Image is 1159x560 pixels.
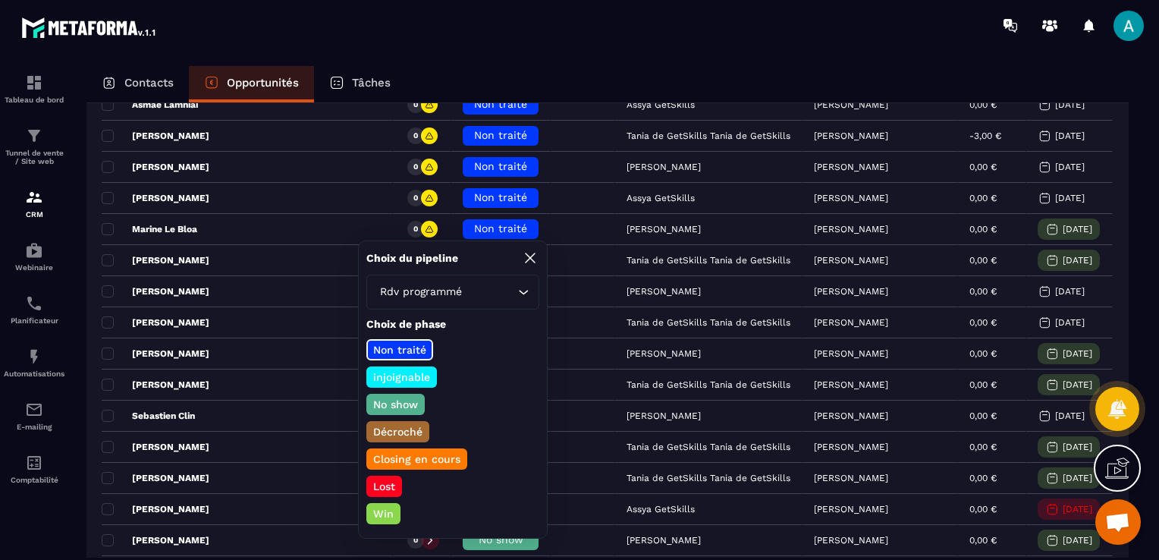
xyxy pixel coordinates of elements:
p: [PERSON_NAME] [102,534,209,546]
input: Search for option [465,284,514,300]
p: Contacts [124,76,174,90]
a: automationsautomationsWebinaire [4,230,64,283]
p: [PERSON_NAME] [102,192,209,204]
img: formation [25,127,43,145]
p: [DATE] [1063,379,1092,390]
p: [PERSON_NAME] [814,99,888,110]
img: scheduler [25,294,43,313]
img: automations [25,348,43,366]
p: [PERSON_NAME] [102,348,209,360]
p: [PERSON_NAME] [814,317,888,328]
span: Non traité [474,129,527,141]
p: [DATE] [1063,348,1092,359]
img: formation [25,74,43,92]
a: formationformationTunnel de vente / Site web [4,115,64,177]
p: [PERSON_NAME] [102,503,209,515]
p: [DATE] [1063,535,1092,546]
p: Choix de phase [366,317,539,332]
p: [PERSON_NAME] [814,473,888,483]
p: [DATE] [1063,504,1092,514]
p: Closing en cours [371,451,463,467]
p: [DATE] [1055,193,1085,203]
p: Choix du pipeline [366,251,458,266]
a: Ouvrir le chat [1095,499,1141,545]
p: [PERSON_NAME] [102,254,209,266]
p: Comptabilité [4,476,64,484]
div: Search for option [366,275,539,310]
p: Non traité [371,342,429,357]
p: [PERSON_NAME] [814,379,888,390]
p: [DATE] [1055,286,1085,297]
span: Non traité [474,191,527,203]
p: 0,00 € [969,286,997,297]
a: Contacts [86,66,189,102]
span: No show [479,533,523,546]
p: [PERSON_NAME] [102,285,209,297]
p: Décroché [371,424,425,439]
p: 0,00 € [969,442,997,452]
p: 0,00 € [969,411,997,421]
p: -3,00 € [969,131,1001,141]
a: accountantaccountantComptabilité [4,442,64,496]
p: 0,00 € [969,473,997,483]
p: [PERSON_NAME] [814,504,888,514]
p: Planificateur [4,316,64,325]
p: 0 [413,99,418,110]
p: [DATE] [1055,411,1085,421]
img: logo [21,14,158,41]
p: [PERSON_NAME] [814,348,888,359]
p: [DATE] [1055,99,1085,110]
span: Non traité [474,98,527,110]
p: 0 [413,131,418,141]
span: Rdv programmé [376,284,465,300]
p: [PERSON_NAME] [102,472,209,484]
p: 0,00 € [969,348,997,359]
a: Opportunités [189,66,314,102]
p: 0,00 € [969,535,997,546]
p: injoignable [371,370,432,385]
p: 0,00 € [969,255,997,266]
p: Tâches [352,76,391,90]
p: 0 [413,535,418,546]
p: Asmae Lamniai [102,99,198,111]
p: [PERSON_NAME] [814,193,888,203]
p: 0,00 € [969,162,997,172]
p: Automatisations [4,370,64,378]
p: E-mailing [4,423,64,431]
p: 0,00 € [969,99,997,110]
p: [PERSON_NAME] [102,441,209,453]
img: email [25,401,43,419]
p: [DATE] [1063,255,1092,266]
p: [DATE] [1063,442,1092,452]
p: [PERSON_NAME] [814,224,888,234]
p: Marine Le Bloa [102,223,197,235]
p: Sebastien Clin [102,410,195,422]
img: accountant [25,454,43,472]
p: Lost [371,479,397,494]
p: Tunnel de vente / Site web [4,149,64,165]
p: [DATE] [1055,317,1085,328]
a: Tâches [314,66,406,102]
p: CRM [4,210,64,219]
p: [DATE] [1063,224,1092,234]
p: 0 [413,224,418,234]
p: [PERSON_NAME] [814,255,888,266]
p: [PERSON_NAME] [102,379,209,391]
p: 0,00 € [969,379,997,390]
p: [PERSON_NAME] [814,411,888,421]
img: automations [25,241,43,260]
a: automationsautomationsAutomatisations [4,336,64,389]
p: Win [371,506,396,521]
a: formationformationTableau de bord [4,62,64,115]
p: [PERSON_NAME] [814,535,888,546]
p: No show [371,397,420,412]
p: 0 [413,193,418,203]
p: [PERSON_NAME] [102,316,209,329]
p: 0,00 € [969,504,997,514]
p: [PERSON_NAME] [814,131,888,141]
p: 0,00 € [969,317,997,328]
p: 0,00 € [969,224,997,234]
p: [DATE] [1055,162,1085,172]
p: 0,00 € [969,193,997,203]
p: [PERSON_NAME] [102,161,209,173]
